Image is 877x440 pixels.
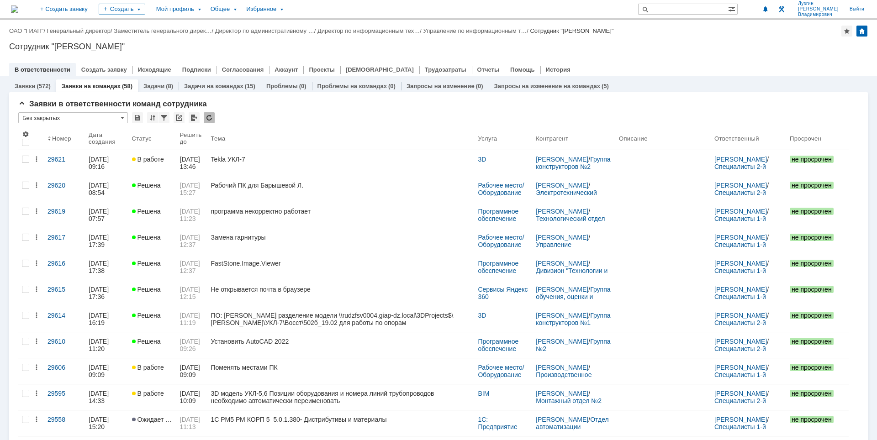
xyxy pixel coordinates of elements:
[536,371,593,386] a: Производственное управление
[128,127,176,150] th: Статус
[536,338,612,352] a: Группа №2
[786,358,849,384] a: не просрочен
[132,286,161,293] span: Решена
[180,131,204,145] div: Решить до
[48,416,81,423] div: 29558
[89,338,111,352] div: [DATE] 11:20
[245,83,255,89] div: (15)
[180,364,202,378] span: [DATE] 09:09
[790,338,834,345] span: не просрочен
[128,202,176,228] a: Решена
[18,100,207,108] span: Заявки в ответственности команд сотрудника
[474,127,532,150] th: Услуга
[89,260,111,274] div: [DATE] 17:38
[180,208,202,222] span: [DATE] 11:23
[714,208,782,222] div: /
[619,135,648,142] div: Описание
[132,208,161,215] span: Решена
[536,416,610,438] a: Отдел автоматизации проектирования
[207,228,474,254] a: Замена гарнитуры
[176,410,207,436] a: [DATE] 11:13
[790,416,834,423] span: не просрочен
[180,182,202,196] span: [DATE] 15:27
[89,364,111,378] div: [DATE] 09:09
[478,390,489,397] a: BIM
[478,234,524,248] a: Рабочее место/Оборудование
[85,358,128,384] a: [DATE] 09:09
[132,260,161,267] span: Решена
[48,338,81,345] div: 29610
[85,202,128,228] a: [DATE] 07:57
[478,338,520,352] a: Программное обеспечение
[176,228,207,254] a: [DATE] 12:37
[132,312,161,319] span: Решена
[786,150,849,176] a: не просрочен
[33,182,40,189] div: Действия
[207,332,474,358] a: Установить AutoCAD 2022
[714,182,767,189] a: [PERSON_NAME]
[346,66,414,73] a: [DEMOGRAPHIC_DATA]
[180,416,202,430] span: [DATE] 11:13
[47,27,114,34] div: /
[790,156,834,163] span: не просрочен
[478,364,524,378] a: Рабочее место/Оборудование
[47,27,111,34] a: Генеральный директор
[48,208,81,215] div: 29619
[89,234,111,248] div: [DATE] 17:39
[714,267,781,289] a: Специалисты 1-й линии [GEOGRAPHIC_DATA]
[790,312,834,319] span: не просрочен
[85,150,128,176] a: [DATE] 09:16
[536,156,612,170] div: /
[786,228,849,254] a: не просрочен
[536,312,588,319] a: [PERSON_NAME]
[536,189,599,204] a: Электротехнический отдел №1
[85,254,128,280] a: [DATE] 17:38
[790,208,834,215] span: не просрочен
[215,27,314,34] a: Директор по административному …
[536,416,588,423] a: [PERSON_NAME]
[180,390,202,404] span: [DATE] 10:09
[48,364,81,371] div: 29606
[207,202,474,228] a: программа некорректно работает
[207,306,474,332] a: ПО: [PERSON_NAME] разделение модели \\rudzfsv0004.giap-dz.local\3DProjects$\[PERSON_NAME]\УКЛ-7\В...
[309,66,334,73] a: Проекты
[536,286,588,293] a: [PERSON_NAME]
[33,286,40,293] div: Действия
[536,390,588,397] a: [PERSON_NAME]
[166,83,173,89] div: (8)
[536,364,588,371] a: [PERSON_NAME]
[33,234,40,241] div: Действия
[132,112,143,123] div: Сохранить вид
[798,1,839,6] span: Лузгин
[207,127,474,150] th: Тема
[478,182,524,196] a: Рабочее место/Оборудование
[536,156,612,170] a: Группа конструкторов №2
[714,234,782,248] div: /
[714,215,781,237] a: Специалисты 1-й линии [GEOGRAPHIC_DATA]
[44,358,85,384] a: 29606
[388,83,396,89] div: (0)
[89,286,111,300] div: [DATE] 17:36
[33,416,40,423] div: Действия
[207,280,474,306] a: Не открывается почта в браузере
[176,384,207,410] a: [DATE] 10:09
[44,306,85,332] a: 29614
[89,156,111,170] div: [DATE] 09:16
[176,332,207,358] a: [DATE] 09:26
[536,182,588,189] a: [PERSON_NAME]
[215,27,317,34] div: /
[494,83,600,89] a: Запросы на изменение на командах
[728,4,737,13] span: Расширенный поиск
[786,280,849,306] a: не просрочен
[317,27,420,34] a: Директор по информационным тех…
[207,150,474,176] a: Tekla УКЛ-7
[536,260,612,274] div: /
[211,135,226,142] div: Тема
[44,228,85,254] a: 29617
[89,312,111,326] div: [DATE] 16:19
[33,156,40,163] div: Действия
[184,83,243,89] a: Задачи на командах
[478,135,497,142] div: Услуга
[530,27,613,34] div: Сотрудник "[PERSON_NAME]"
[85,127,128,150] th: Дата создания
